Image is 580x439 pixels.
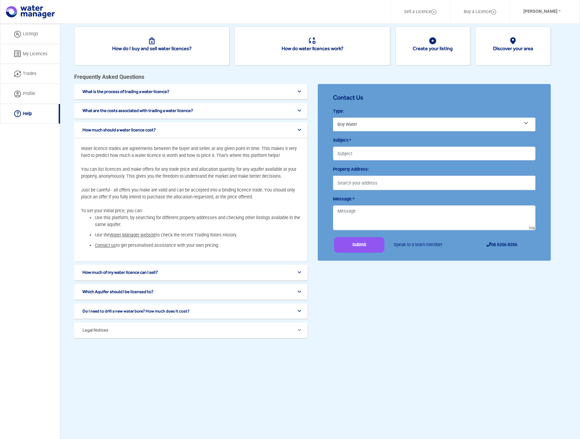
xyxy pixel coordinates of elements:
[95,243,116,248] a: Contact us
[110,232,156,237] a: Water Manager website
[82,309,189,313] span: Do I need to drill a new water bore? How much does it cost?
[333,196,355,203] label: Message:*
[333,108,344,115] label: Type:
[309,37,316,44] img: how it works
[333,94,536,101] h6: Contact Us
[74,74,144,80] b: Frequently Asked Questions
[82,270,302,275] button: How much of my water licence can I sell?
[14,71,21,77] img: trade icon
[431,9,436,15] img: Layer_1.svg
[82,328,302,333] button: Legal Notices
[333,137,351,144] label: Subject:*
[334,237,385,253] button: Submit
[394,242,442,247] span: Speak to a team member
[148,37,155,44] img: buy and sell
[413,46,453,51] a: Create your listing
[82,89,302,94] button: What is the process of trading a water licence?
[95,232,301,239] li: Use the to check the recent Trading Rates History.
[82,289,302,295] button: Which Aquifer should I be licensed to?
[333,147,536,160] input: Subject
[95,242,301,249] li: to get personalised assistance with your own pricing.
[491,242,517,247] a: 08 6206 8356
[74,138,307,261] div: Water licence trades are agreements between the buyer and seller, at any given point in time. Thi...
[112,46,191,51] a: How do I buy and sell water licences?
[14,91,21,97] img: Profile Icon
[455,4,505,20] a: Buy a Licence
[6,5,55,18] img: logo.svg
[14,31,21,38] img: listing icon
[82,108,302,113] button: What are the costs associated with trading a water licence?
[493,46,533,51] a: Discover your area
[82,309,302,314] button: Do I need to drill a new water bore? How much does it cost?
[529,225,551,232] span: 500
[395,4,445,20] a: Sell a Licence
[333,176,536,190] input: Search your address
[282,46,343,51] a: How do water licences work?
[491,9,496,15] img: Layer_1.svg
[514,4,570,19] button: [PERSON_NAME]
[429,37,436,44] img: create your listing
[82,128,302,133] button: How much should a water licence cost?
[95,214,301,228] li: Use this platform, by searching for different property addresses and checking other listings avai...
[333,166,369,173] label: Property Address:
[14,110,21,117] img: help icon
[510,37,517,44] img: create your listing
[14,50,21,57] img: licenses icon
